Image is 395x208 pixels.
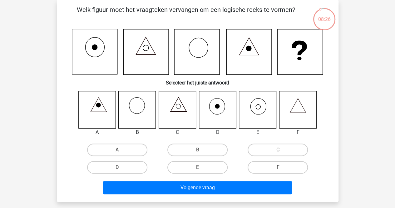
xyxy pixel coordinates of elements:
[87,144,147,156] label: A
[248,161,308,174] label: F
[74,129,121,136] div: A
[87,161,147,174] label: D
[194,129,241,136] div: D
[274,129,322,136] div: F
[248,144,308,156] label: C
[67,75,328,86] h6: Selecteer het juiste antwoord
[167,161,228,174] label: E
[167,144,228,156] label: B
[154,129,201,136] div: C
[67,5,305,24] p: Welk figuur moet het vraagteken vervangen om een logische reeks te vormen?
[313,8,336,23] div: 08:26
[103,181,292,194] button: Volgende vraag
[114,129,161,136] div: B
[234,129,281,136] div: E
